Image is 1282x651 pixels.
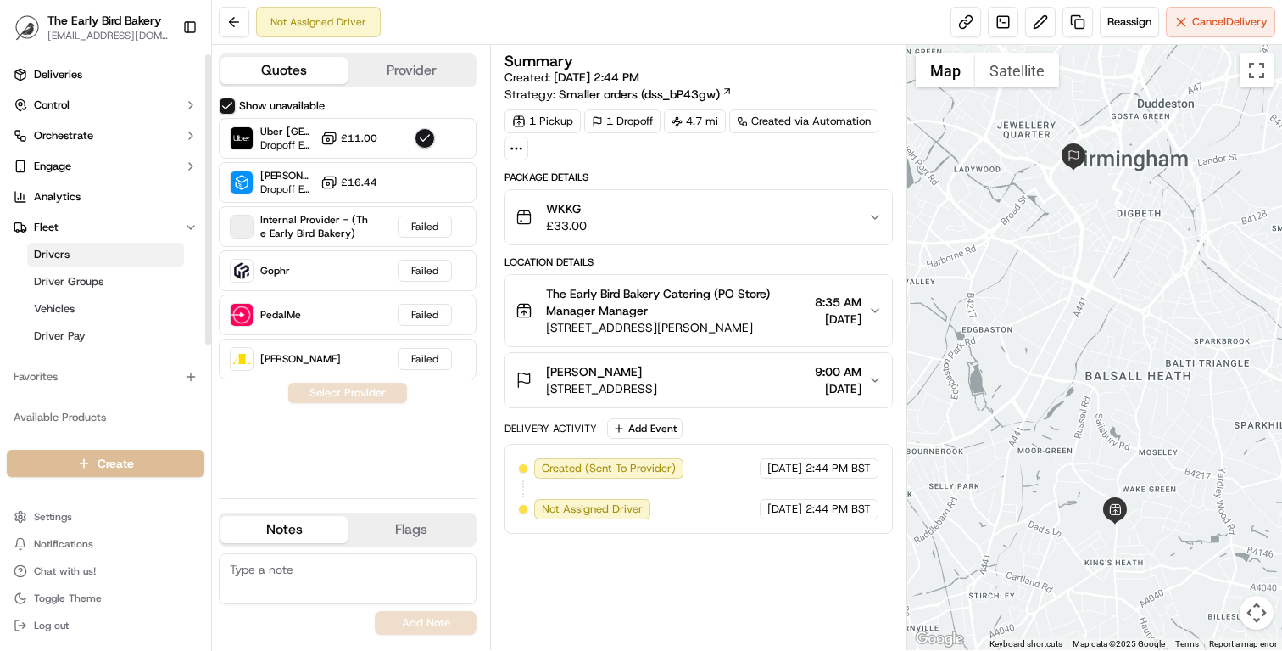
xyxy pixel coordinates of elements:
[10,373,137,403] a: 📗Knowledge Base
[34,537,93,551] span: Notifications
[504,171,893,184] div: Package Details
[7,122,204,149] button: Orchestrate
[398,348,452,370] div: Failed
[504,109,581,133] div: 1 Pickup
[546,380,657,397] span: [STREET_ADDRESS]
[320,174,377,191] button: £16.44
[260,352,341,366] span: [PERSON_NAME]
[546,363,642,380] span: [PERSON_NAME]
[1100,7,1159,37] button: Reassign
[815,294,861,311] span: 8:35 AM
[260,182,314,196] span: Dropoff ETA -
[239,98,325,114] label: Show unavailable
[17,221,114,234] div: Past conversations
[76,162,278,179] div: Start new chat
[143,381,157,395] div: 💻
[141,309,147,323] span: •
[805,461,871,476] span: 2:44 PM BST
[263,217,309,238] button: See all
[260,138,314,152] span: Dropoff ETA 1 day
[7,214,204,241] button: Fleet
[34,274,103,289] span: Driver Groups
[47,29,169,42] button: [EMAIL_ADDRESS][DOMAIN_NAME]
[53,263,137,277] span: [PERSON_NAME]
[7,614,204,637] button: Log out
[34,159,71,174] span: Engage
[1240,53,1274,87] button: Toggle fullscreen view
[911,628,967,650] img: Google
[34,247,70,262] span: Drivers
[975,53,1059,87] button: Show satellite imagery
[7,532,204,556] button: Notifications
[1175,639,1199,648] a: Terms (opens in new tab)
[1192,14,1268,30] span: Cancel Delivery
[805,502,871,517] span: 2:44 PM BST
[7,61,204,88] a: Deliveries
[7,92,204,119] button: Control
[348,516,475,543] button: Flags
[7,505,204,529] button: Settings
[7,586,204,610] button: Toggle Theme
[1209,639,1277,648] a: Report a map error
[150,309,192,323] span: 3:59 AM
[767,502,802,517] span: [DATE]
[34,619,69,632] span: Log out
[815,311,861,328] span: [DATE]
[231,127,253,149] img: Uber UK
[220,516,348,543] button: Notes
[341,132,377,145] span: £11.00
[398,260,452,282] div: Failed
[767,461,802,476] span: [DATE]
[815,363,861,380] span: 9:00 AM
[546,285,808,319] span: The Early Bird Bakery Catering (PO Store) Manager Manager
[34,98,70,113] span: Control
[398,304,452,326] div: Failed
[76,179,233,193] div: We're available if you need us!
[398,216,452,238] div: Failed
[7,404,204,431] div: Available Products
[150,263,198,277] span: 11:14 AM
[160,379,272,396] span: API Documentation
[1166,7,1275,37] button: CancelDelivery
[34,128,93,143] span: Orchestrate
[815,380,861,397] span: [DATE]
[17,381,31,395] div: 📗
[34,592,102,605] span: Toggle Theme
[34,67,82,82] span: Deliveries
[504,86,733,103] div: Strategy:
[1107,14,1151,30] span: Reassign
[559,86,720,103] span: Smaller orders (dss_bP43gw)
[169,421,205,434] span: Pylon
[17,293,44,320] img: Asif Zaman Khan
[36,162,66,193] img: 9188753566659_6852d8bf1fb38e338040_72.png
[47,12,161,29] button: The Early Bird Bakery
[34,310,47,323] img: 1736555255976-a54dd68f-1ca7-489b-9aae-adbdc363a1c4
[44,109,305,127] input: Got a question? Start typing here...
[34,189,81,205] span: Analytics
[231,260,253,282] img: Gophr
[14,14,41,41] img: The Early Bird Bakery
[260,125,314,138] span: Uber [GEOGRAPHIC_DATA]
[34,510,72,524] span: Settings
[546,217,587,234] span: £33.00
[729,109,878,133] a: Created via Automation
[27,270,184,294] a: Driver Groups
[559,86,733,103] a: Smaller orders (dss_bP43gw)
[505,353,892,407] button: [PERSON_NAME][STREET_ADDRESS]9:00 AM[DATE]
[27,297,184,321] a: Vehicles
[34,564,96,578] span: Chat with us!
[504,255,893,269] div: Location Details
[916,53,975,87] button: Show street map
[231,348,253,370] img: Addison Lee
[220,57,348,84] button: Quotes
[505,190,892,244] button: WKKG£33.00
[7,363,204,390] div: Favorites
[7,7,176,48] button: The Early Bird BakeryThe Early Bird Bakery[EMAIL_ADDRESS][DOMAIN_NAME]
[260,264,290,278] span: Gophr
[27,324,184,348] a: Driver Pay
[34,301,75,317] span: Vehicles
[231,304,253,326] img: PedalMe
